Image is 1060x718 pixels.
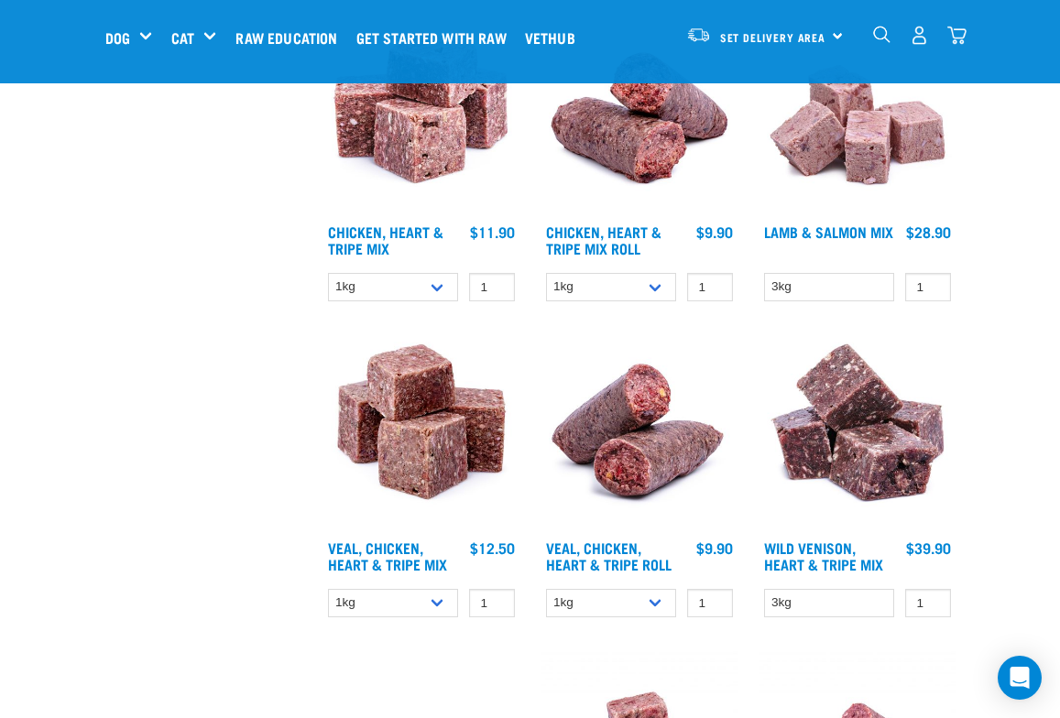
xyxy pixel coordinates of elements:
img: user.png [910,26,929,45]
a: Get started with Raw [352,1,520,74]
span: Set Delivery Area [720,34,826,40]
a: Chicken, Heart & Tripe Mix [328,227,443,252]
a: Cat [171,27,194,49]
div: $11.90 [470,223,515,240]
a: Vethub [520,1,589,74]
img: van-moving.png [686,27,711,43]
a: Chicken, Heart & Tripe Mix Roll [546,227,661,252]
input: 1 [687,589,733,617]
a: Lamb & Salmon Mix [764,227,893,235]
div: Open Intercom Messenger [998,656,1042,700]
div: $9.90 [696,223,733,240]
img: 1263 Chicken Organ Roll 02 [541,334,738,530]
a: Veal, Chicken, Heart & Tripe Roll [546,543,672,568]
input: 1 [905,273,951,301]
img: 1171 Venison Heart Tripe Mix 01 [759,334,956,530]
img: home-icon@2x.png [947,26,967,45]
div: $9.90 [696,539,733,556]
input: 1 [469,589,515,617]
img: 1029 Lamb Salmon Mix 01 [759,18,956,214]
div: $28.90 [906,223,951,240]
a: Raw Education [231,1,351,74]
img: Veal Chicken Heart Tripe Mix 01 [323,334,519,530]
img: home-icon-1@2x.png [873,26,891,43]
a: Dog [105,27,130,49]
div: $39.90 [906,539,951,556]
img: 1062 Chicken Heart Tripe Mix 01 [323,18,519,214]
input: 1 [905,589,951,617]
input: 1 [469,273,515,301]
img: Chicken Heart Tripe Roll 01 [541,18,738,214]
div: $12.50 [470,539,515,556]
a: Wild Venison, Heart & Tripe Mix [764,543,883,568]
a: Veal, Chicken, Heart & Tripe Mix [328,543,447,568]
input: 1 [687,273,733,301]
